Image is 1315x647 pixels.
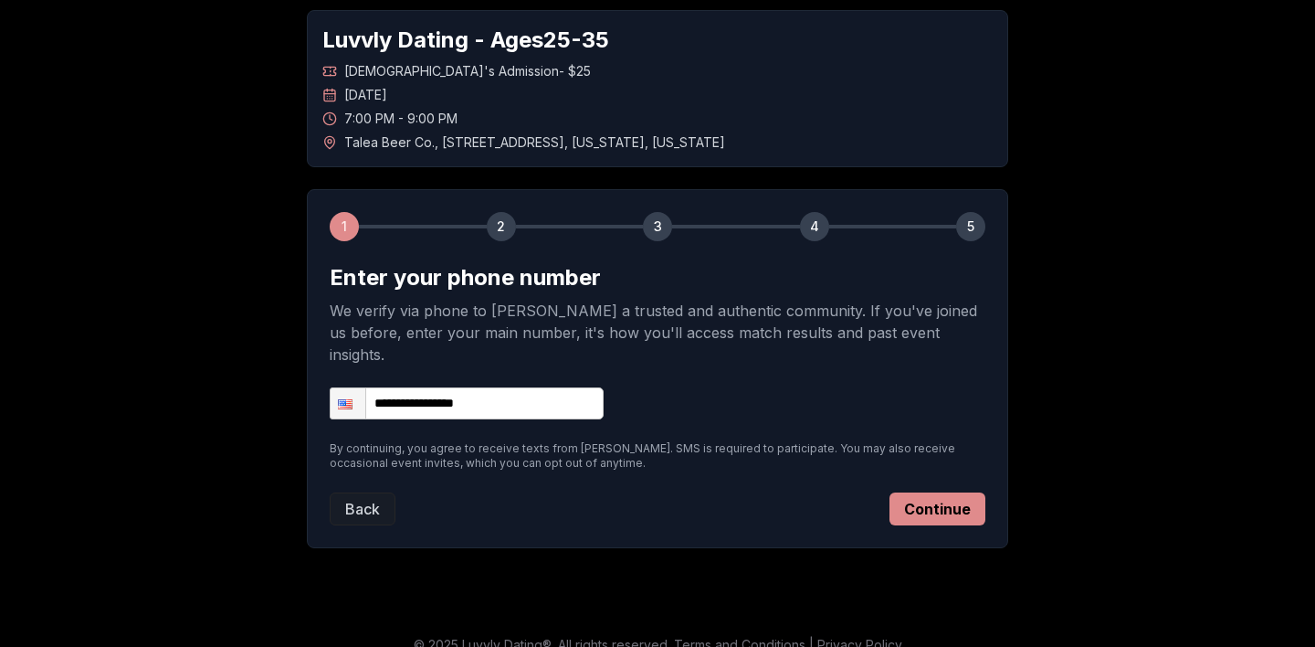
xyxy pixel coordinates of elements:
[331,388,365,419] div: United States: + 1
[330,300,985,366] p: We verify via phone to [PERSON_NAME] a trusted and authentic community. If you've joined us befor...
[344,62,591,80] span: [DEMOGRAPHIC_DATA]'s Admission - $25
[956,212,985,241] div: 5
[330,263,985,292] h2: Enter your phone number
[330,493,395,525] button: Back
[344,86,387,104] span: [DATE]
[800,212,829,241] div: 4
[643,212,672,241] div: 3
[487,212,516,241] div: 2
[344,110,458,128] span: 7:00 PM - 9:00 PM
[330,441,985,471] p: By continuing, you agree to receive texts from [PERSON_NAME]. SMS is required to participate. You...
[889,493,985,525] button: Continue
[330,212,359,241] div: 1
[344,133,725,152] span: Talea Beer Co. , [STREET_ADDRESS] , [US_STATE] , [US_STATE]
[322,26,993,55] h1: Luvvly Dating - Ages 25 - 35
